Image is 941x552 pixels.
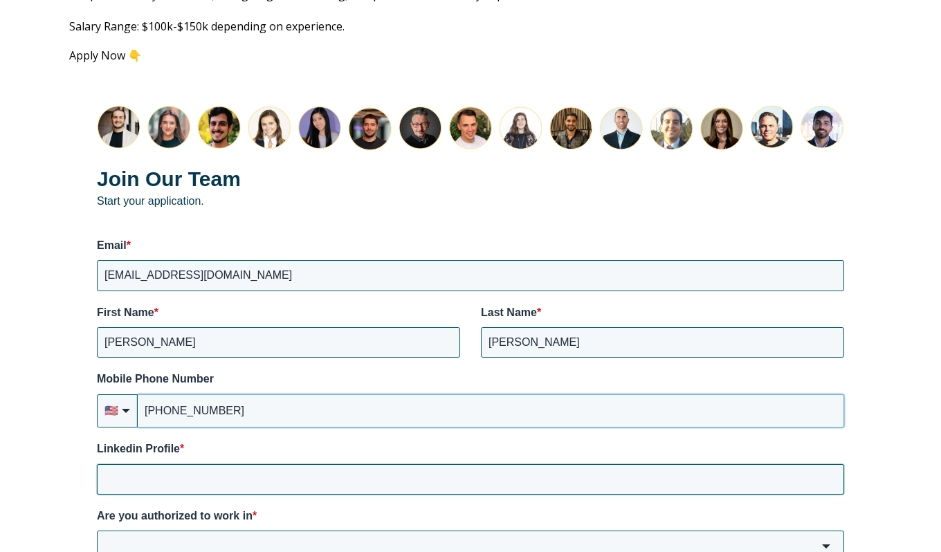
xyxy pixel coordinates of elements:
span: Email [97,239,127,251]
span: Linkedin Profile [97,443,180,454]
span: First Name [97,306,154,318]
p: Salary Range: $100k-$150k depending on experience. [69,19,872,34]
span: Are you authorized to work in [97,510,253,522]
span: Last Name [481,306,537,318]
p: Apply Now 👇 [69,49,872,62]
img: Join the Lean Layer team [97,105,844,151]
span: flag [104,403,118,418]
span: Mobile Phone Number [97,373,214,385]
strong: Join Our Team [97,167,241,190]
p: Start your application. [97,165,844,208]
